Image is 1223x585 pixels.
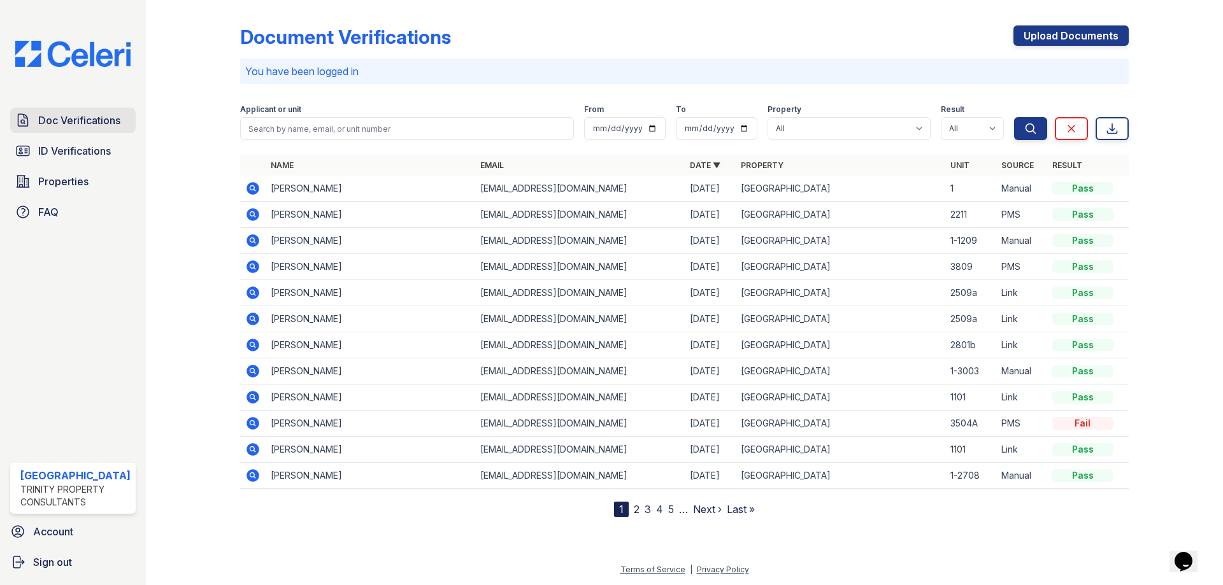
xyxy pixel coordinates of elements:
[38,143,111,159] span: ID Verifications
[690,160,720,170] a: Date ▼
[996,463,1047,489] td: Manual
[584,104,604,115] label: From
[475,332,685,358] td: [EMAIL_ADDRESS][DOMAIN_NAME]
[685,306,736,332] td: [DATE]
[266,280,475,306] td: [PERSON_NAME]
[736,463,945,489] td: [GEOGRAPHIC_DATA]
[33,554,72,570] span: Sign out
[1169,534,1210,572] iframe: chat widget
[266,176,475,202] td: [PERSON_NAME]
[685,437,736,463] td: [DATE]
[996,358,1047,384] td: Manual
[768,104,801,115] label: Property
[1052,234,1113,247] div: Pass
[1052,313,1113,325] div: Pass
[266,306,475,332] td: [PERSON_NAME]
[656,503,663,516] a: 4
[475,463,685,489] td: [EMAIL_ADDRESS][DOMAIN_NAME]
[38,113,120,128] span: Doc Verifications
[996,332,1047,358] td: Link
[685,332,736,358] td: [DATE]
[266,254,475,280] td: [PERSON_NAME]
[950,160,969,170] a: Unit
[945,176,996,202] td: 1
[736,254,945,280] td: [GEOGRAPHIC_DATA]
[736,358,945,384] td: [GEOGRAPHIC_DATA]
[945,384,996,411] td: 1101
[475,411,685,437] td: [EMAIL_ADDRESS][DOMAIN_NAME]
[266,228,475,254] td: [PERSON_NAME]
[614,502,629,517] div: 1
[736,384,945,411] td: [GEOGRAPHIC_DATA]
[996,228,1047,254] td: Manual
[266,358,475,384] td: [PERSON_NAME]
[685,280,736,306] td: [DATE]
[736,228,945,254] td: [GEOGRAPHIC_DATA]
[266,463,475,489] td: [PERSON_NAME]
[693,503,722,516] a: Next ›
[741,160,783,170] a: Property
[1052,365,1113,377] div: Pass
[736,280,945,306] td: [GEOGRAPHIC_DATA]
[634,503,640,516] a: 2
[1052,208,1113,221] div: Pass
[996,202,1047,228] td: PMS
[5,519,141,544] a: Account
[685,228,736,254] td: [DATE]
[736,202,945,228] td: [GEOGRAPHIC_DATA]
[679,502,688,517] span: …
[1052,339,1113,351] div: Pass
[475,437,685,463] td: [EMAIL_ADDRESS][DOMAIN_NAME]
[945,358,996,384] td: 1-3003
[10,169,136,194] a: Properties
[945,202,996,228] td: 2211
[685,358,736,384] td: [DATE]
[620,565,685,574] a: Terms of Service
[996,411,1047,437] td: PMS
[475,176,685,202] td: [EMAIL_ADDRESS][DOMAIN_NAME]
[941,104,964,115] label: Result
[996,384,1047,411] td: Link
[1052,286,1113,299] div: Pass
[945,280,996,306] td: 2509a
[736,176,945,202] td: [GEOGRAPHIC_DATA]
[1052,391,1113,404] div: Pass
[480,160,504,170] a: Email
[736,411,945,437] td: [GEOGRAPHIC_DATA]
[240,117,574,140] input: Search by name, email, or unit number
[1052,160,1082,170] a: Result
[1013,25,1129,46] a: Upload Documents
[690,565,692,574] div: |
[996,437,1047,463] td: Link
[668,503,674,516] a: 5
[685,384,736,411] td: [DATE]
[20,468,131,483] div: [GEOGRAPHIC_DATA]
[245,64,1124,79] p: You have been logged in
[685,202,736,228] td: [DATE]
[1052,469,1113,482] div: Pass
[685,411,736,437] td: [DATE]
[475,358,685,384] td: [EMAIL_ADDRESS][DOMAIN_NAME]
[38,174,89,189] span: Properties
[1052,260,1113,273] div: Pass
[685,176,736,202] td: [DATE]
[727,503,755,516] a: Last »
[20,483,131,509] div: Trinity Property Consultants
[697,565,749,574] a: Privacy Policy
[266,384,475,411] td: [PERSON_NAME]
[996,306,1047,332] td: Link
[1052,182,1113,195] div: Pass
[736,332,945,358] td: [GEOGRAPHIC_DATA]
[266,202,475,228] td: [PERSON_NAME]
[5,549,141,575] a: Sign out
[945,463,996,489] td: 1-2708
[685,463,736,489] td: [DATE]
[685,254,736,280] td: [DATE]
[945,228,996,254] td: 1-1209
[645,503,651,516] a: 3
[475,254,685,280] td: [EMAIL_ADDRESS][DOMAIN_NAME]
[945,306,996,332] td: 2509a
[240,25,451,48] div: Document Verifications
[996,254,1047,280] td: PMS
